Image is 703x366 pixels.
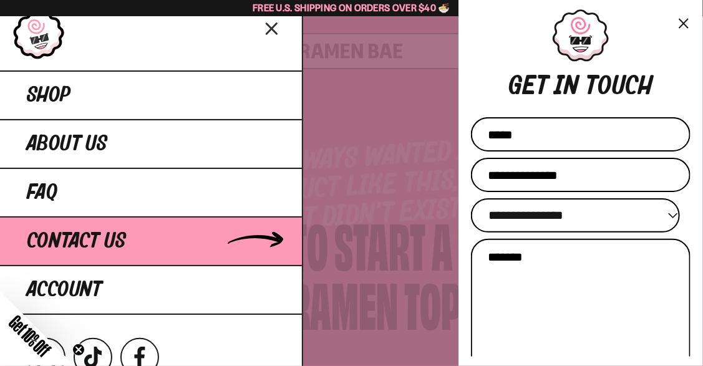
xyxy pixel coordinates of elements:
[27,279,102,301] span: Account
[27,181,57,204] span: FAQ
[6,312,54,360] span: Get 10% Off
[586,74,653,102] div: touch
[27,230,126,253] span: Contact Us
[27,84,70,107] span: Shop
[555,74,579,102] div: in
[261,17,283,39] button: Close menu
[508,74,548,102] div: Get
[253,2,450,14] span: Free U.S. Shipping on Orders over $40 🍜
[27,133,107,155] span: About Us
[677,15,691,32] button: Close menu
[72,344,85,356] button: Close teaser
